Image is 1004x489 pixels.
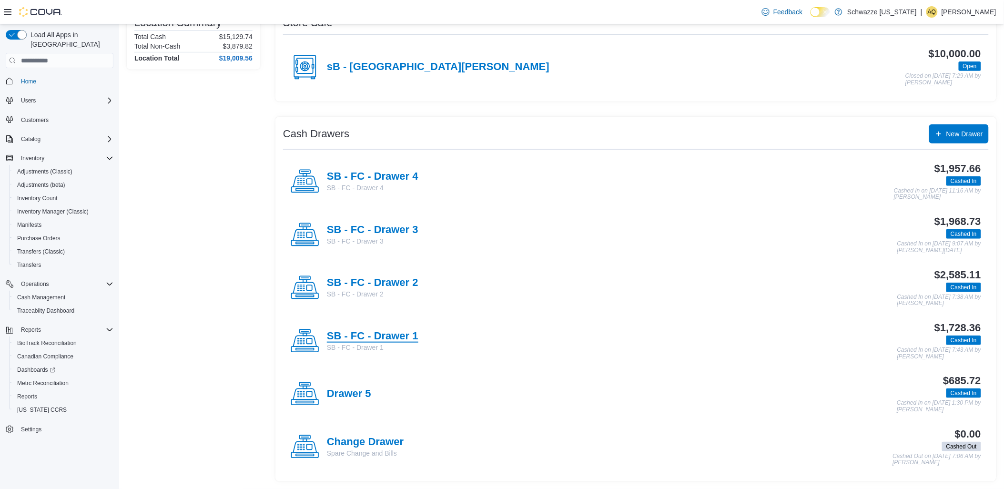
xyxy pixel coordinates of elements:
[13,404,113,416] span: Washington CCRS
[13,166,113,177] span: Adjustments (Classic)
[946,129,983,139] span: New Drawer
[847,6,917,18] p: Schwazze [US_STATE]
[946,176,981,186] span: Cashed In
[17,424,45,435] a: Settings
[13,377,72,389] a: Metrc Reconciliation
[17,76,40,87] a: Home
[10,363,117,377] a: Dashboards
[17,393,37,400] span: Reports
[17,294,65,301] span: Cash Management
[946,283,981,292] span: Cashed In
[963,62,977,71] span: Open
[17,278,113,290] span: Operations
[21,135,41,143] span: Catalog
[897,294,981,307] p: Cashed In on [DATE] 7:38 AM by [PERSON_NAME]
[17,153,48,164] button: Inventory
[13,337,113,349] span: BioTrack Reconciliation
[2,277,117,291] button: Operations
[17,423,113,435] span: Settings
[17,353,73,360] span: Canadian Compliance
[17,307,74,315] span: Traceabilty Dashboard
[17,278,53,290] button: Operations
[17,366,55,374] span: Dashboards
[327,388,371,400] h4: Drawer 5
[934,269,981,281] h3: $2,585.11
[327,289,418,299] p: SB - FC - Drawer 2
[13,166,76,177] a: Adjustments (Classic)
[223,42,253,50] p: $3,879.82
[13,337,81,349] a: BioTrack Reconciliation
[17,181,65,189] span: Adjustments (beta)
[327,343,418,352] p: SB - FC - Drawer 1
[951,283,977,292] span: Cashed In
[21,154,44,162] span: Inventory
[13,219,113,231] span: Manifests
[10,192,117,205] button: Inventory Count
[13,292,113,303] span: Cash Management
[13,351,113,362] span: Canadian Compliance
[13,233,64,244] a: Purchase Orders
[13,259,113,271] span: Transfers
[10,291,117,304] button: Cash Management
[773,7,802,17] span: Feedback
[13,206,92,217] a: Inventory Manager (Classic)
[893,453,981,466] p: Cashed Out on [DATE] 7:06 AM by [PERSON_NAME]
[327,330,418,343] h4: SB - FC - Drawer 1
[946,229,981,239] span: Cashed In
[10,350,117,363] button: Canadian Compliance
[897,400,981,413] p: Cashed In on [DATE] 1:30 PM by [PERSON_NAME]
[929,124,989,143] button: New Drawer
[13,404,71,416] a: [US_STATE] CCRS
[934,216,981,227] h3: $1,968.73
[10,178,117,192] button: Adjustments (beta)
[758,2,806,21] a: Feedback
[13,364,59,376] a: Dashboards
[219,33,253,41] p: $15,129.74
[21,280,49,288] span: Operations
[2,113,117,127] button: Customers
[13,391,41,402] a: Reports
[946,442,977,451] span: Cashed Out
[13,193,61,204] a: Inventory Count
[17,95,40,106] button: Users
[2,132,117,146] button: Catalog
[134,42,181,50] h6: Total Non-Cash
[17,75,113,87] span: Home
[959,61,981,71] span: Open
[905,73,981,86] p: Closed on [DATE] 7:29 AM by [PERSON_NAME]
[10,304,117,317] button: Traceabilty Dashboard
[951,230,977,238] span: Cashed In
[21,116,49,124] span: Customers
[10,258,117,272] button: Transfers
[897,347,981,360] p: Cashed In on [DATE] 7:43 AM by [PERSON_NAME]
[897,241,981,254] p: Cashed In on [DATE] 9:07 AM by [PERSON_NAME][DATE]
[951,177,977,185] span: Cashed In
[17,168,72,175] span: Adjustments (Classic)
[928,6,936,18] span: AQ
[13,246,113,257] span: Transfers (Classic)
[934,322,981,334] h3: $1,728.36
[942,442,981,451] span: Cashed Out
[13,391,113,402] span: Reports
[21,326,41,334] span: Reports
[13,364,113,376] span: Dashboards
[17,324,45,336] button: Reports
[894,188,981,201] p: Cashed In on [DATE] 11:16 AM by [PERSON_NAME]
[10,377,117,390] button: Metrc Reconciliation
[17,234,61,242] span: Purchase Orders
[17,153,113,164] span: Inventory
[811,7,831,17] input: Dark Mode
[13,179,69,191] a: Adjustments (beta)
[13,233,113,244] span: Purchase Orders
[942,6,996,18] p: [PERSON_NAME]
[21,97,36,104] span: Users
[134,33,166,41] h6: Total Cash
[13,305,78,316] a: Traceabilty Dashboard
[327,171,418,183] h4: SB - FC - Drawer 4
[17,406,67,414] span: [US_STATE] CCRS
[17,114,113,126] span: Customers
[327,61,549,73] h4: sB - [GEOGRAPHIC_DATA][PERSON_NAME]
[21,426,41,433] span: Settings
[13,219,45,231] a: Manifests
[19,7,62,17] img: Cova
